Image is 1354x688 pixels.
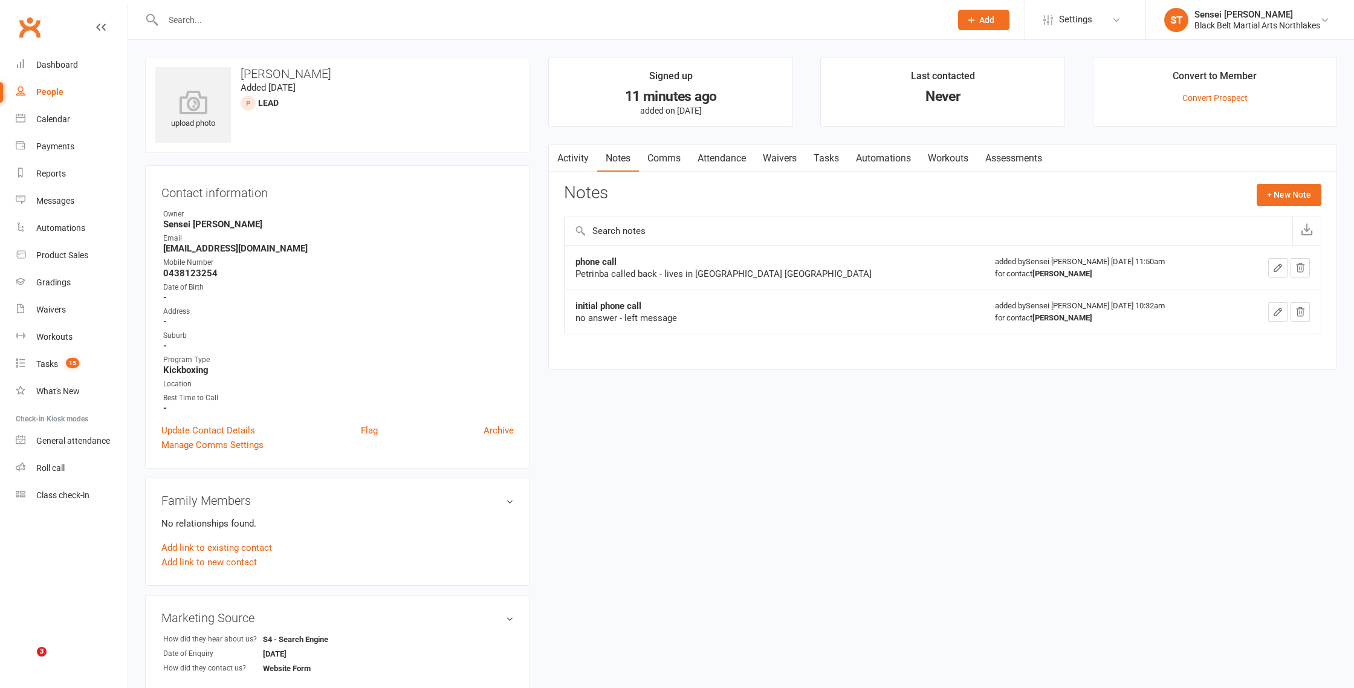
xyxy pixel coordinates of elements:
[163,663,263,674] div: How did they contact us?
[163,330,514,342] div: Suburb
[163,292,514,303] strong: -
[832,90,1053,103] div: Never
[1182,93,1248,103] a: Convert Prospect
[16,242,128,269] a: Product Sales
[161,181,514,200] h3: Contact information
[163,219,514,230] strong: Sensei [PERSON_NAME]
[979,15,994,25] span: Add
[575,268,878,280] div: Petrinba called back - lives in [GEOGRAPHIC_DATA] [GEOGRAPHIC_DATA]
[16,215,128,242] a: Automations
[161,438,264,452] a: Manage Comms Settings
[649,68,693,90] div: Signed up
[805,144,847,172] a: Tasks
[977,144,1051,172] a: Assessments
[161,555,257,570] a: Add link to new contact
[995,256,1226,280] div: added by Sensei [PERSON_NAME] [DATE] 11:50am
[36,141,74,151] div: Payments
[36,359,58,369] div: Tasks
[263,635,332,644] strong: S4 - Search Engine
[163,340,514,351] strong: -
[163,392,514,404] div: Best Time to Call
[597,144,639,172] a: Notes
[163,209,514,220] div: Owner
[163,243,514,254] strong: [EMAIL_ADDRESS][DOMAIN_NAME]
[36,250,88,260] div: Product Sales
[911,68,975,90] div: Last contacted
[163,233,514,244] div: Email
[163,648,263,660] div: Date of Enquiry
[689,144,754,172] a: Attendance
[919,144,977,172] a: Workouts
[37,647,47,657] span: 3
[16,378,128,405] a: What's New
[36,386,80,396] div: What's New
[16,106,128,133] a: Calendar
[155,90,231,130] div: upload photo
[36,463,65,473] div: Roll call
[1032,269,1092,278] strong: [PERSON_NAME]
[1194,9,1320,20] div: Sensei [PERSON_NAME]
[36,332,73,342] div: Workouts
[575,300,641,311] strong: initial phone call
[16,160,128,187] a: Reports
[163,316,514,327] strong: -
[163,354,514,366] div: Program Type
[163,282,514,293] div: Date of Birth
[549,144,597,172] a: Activity
[12,647,41,676] iframe: Intercom live chat
[995,312,1226,324] div: for contact
[16,51,128,79] a: Dashboard
[995,300,1226,324] div: added by Sensei [PERSON_NAME] [DATE] 10:32am
[163,306,514,317] div: Address
[163,634,263,645] div: How did they hear about us?
[263,664,332,673] strong: Website Form
[847,144,919,172] a: Automations
[36,490,89,500] div: Class check-in
[263,649,332,658] strong: [DATE]
[575,312,878,324] div: no answer - left message
[36,223,85,233] div: Automations
[161,494,514,507] h3: Family Members
[995,268,1226,280] div: for contact
[36,305,66,314] div: Waivers
[575,256,617,267] strong: phone call
[36,196,74,206] div: Messages
[36,277,71,287] div: Gradings
[16,427,128,455] a: General attendance kiosk mode
[258,98,279,108] span: Lead
[15,12,45,42] a: Clubworx
[564,184,608,206] h3: Notes
[1194,20,1320,31] div: Black Belt Martial Arts Northlakes
[16,296,128,323] a: Waivers
[16,323,128,351] a: Workouts
[16,351,128,378] a: Tasks 15
[36,436,110,446] div: General attendance
[1164,8,1188,32] div: ST
[16,455,128,482] a: Roll call
[161,423,255,438] a: Update Contact Details
[66,358,79,368] span: 15
[36,114,70,124] div: Calendar
[161,516,514,531] p: No relationships found.
[16,482,128,509] a: Class kiosk mode
[1032,313,1092,322] strong: [PERSON_NAME]
[16,79,128,106] a: People
[484,423,514,438] a: Archive
[160,11,942,28] input: Search...
[161,540,272,555] a: Add link to existing contact
[754,144,805,172] a: Waivers
[163,257,514,268] div: Mobile Number
[163,403,514,414] strong: -
[16,187,128,215] a: Messages
[163,268,514,279] strong: 0438123254
[560,90,781,103] div: 11 minutes ago
[16,133,128,160] a: Payments
[155,67,520,80] h3: [PERSON_NAME]
[36,60,78,70] div: Dashboard
[16,269,128,296] a: Gradings
[36,169,66,178] div: Reports
[1257,184,1321,206] button: + New Note
[161,611,514,625] h3: Marketing Source
[565,216,1292,245] input: Search notes
[639,144,689,172] a: Comms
